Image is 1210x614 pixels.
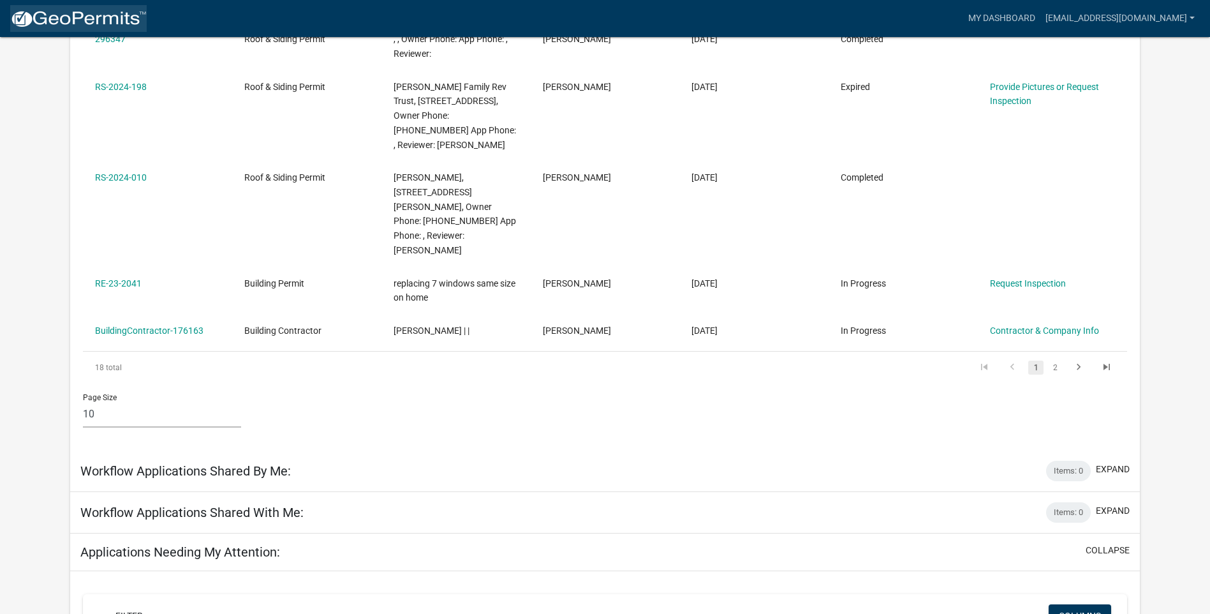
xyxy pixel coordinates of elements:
[963,6,1040,31] a: My Dashboard
[394,82,516,150] span: Stoneberg Family Rev Trust, 1072 E 600 N LA PORTE 46350, Owner Phone: 219-221-7046 App Phone: , R...
[95,34,126,44] a: 296347
[244,34,325,44] span: Roof & Siding Permit
[543,172,611,183] span: Samuel Ames
[841,326,886,336] span: In Progress
[543,82,611,92] span: Samuel Ames
[543,34,611,44] span: Samuel Ames
[83,352,290,384] div: 18 total
[1047,361,1063,375] a: 2
[244,326,321,336] span: Building Contractor
[244,278,304,288] span: Building Permit
[841,278,886,288] span: In Progress
[1000,361,1024,375] a: go to previous page
[80,544,280,560] h5: Applications Needing My Attention:
[244,172,325,183] span: Roof & Siding Permit
[80,463,291,479] h5: Workflow Applications Shared By Me:
[394,172,516,255] span: Musgrave John D Jr, 8 N OTIS RD WESTVILLE 46391, Owner Phone: (219) 344-3080 App Phone: , Reviewe...
[1040,6,1200,31] a: [EMAIL_ADDRESS][DOMAIN_NAME]
[1028,361,1044,375] a: 1
[691,326,718,336] span: 09/28/2023
[95,326,203,336] a: BuildingContractor-176163
[990,326,1099,336] a: Contractor & Company Info
[543,278,611,288] span: Samuel Ames
[1046,502,1091,523] div: Items: 0
[972,361,996,375] a: go to first page
[80,505,304,520] h5: Workflow Applications Shared With Me:
[1096,504,1130,518] button: expand
[1096,463,1130,476] button: expand
[1066,361,1091,375] a: go to next page
[1086,544,1130,557] button: collapse
[95,82,147,92] a: RS-2024-198
[95,172,147,183] a: RS-2024-010
[691,34,718,44] span: 08/09/2024
[841,82,870,92] span: Expired
[990,82,1099,107] a: Provide Pictures or Request Inspection
[691,172,718,183] span: 01/12/2024
[394,326,469,336] span: Samuel Ames | |
[990,278,1066,288] a: Request Inspection
[394,278,515,303] span: replacing 7 windows same size on home
[1046,461,1091,481] div: Items: 0
[841,172,883,183] span: Completed
[841,34,883,44] span: Completed
[691,278,718,288] span: 09/28/2023
[1026,357,1045,378] li: page 1
[1045,357,1065,378] li: page 2
[394,34,508,59] span: , , Owner Phone: App Phone: , Reviewer:
[95,278,142,288] a: RE-23-2041
[244,82,325,92] span: Roof & Siding Permit
[543,326,611,336] span: Samuel Ames
[691,82,718,92] span: 05/28/2024
[1095,361,1119,375] a: go to last page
